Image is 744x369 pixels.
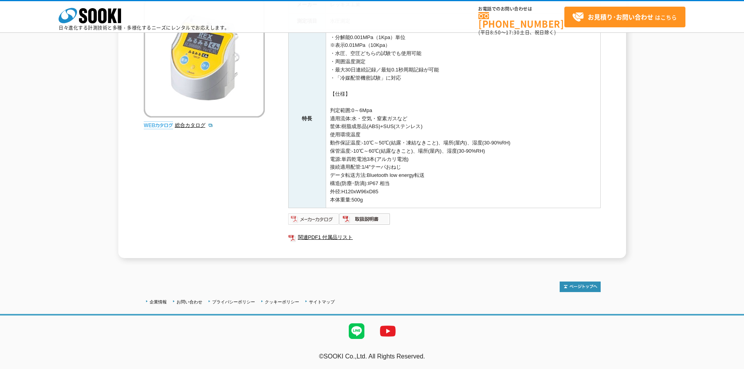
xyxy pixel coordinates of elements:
[212,299,255,304] a: プライバシーポリシー
[265,299,299,304] a: クッキーポリシー
[490,29,501,36] span: 8:50
[309,299,335,304] a: サイトマップ
[478,7,564,11] span: お電話でのお問い合わせは
[506,29,520,36] span: 17:30
[177,299,202,304] a: お問い合わせ
[326,29,600,208] td: ・分解能0.001MPa（1Kpa）単位 ※表示0.01MPa（10Kpa） ・水圧、空圧どちらの試験でも使用可能 ・周囲温度測定 ・最大30日連続記録／最短0.1秒周期記録が可能 ・「冷媒配管...
[714,361,744,368] a: テストMail
[339,213,391,225] img: 取扱説明書
[478,29,556,36] span: (平日 ～ 土日、祝日除く)
[478,12,564,28] a: [PHONE_NUMBER]
[175,122,213,128] a: 総合カタログ
[144,121,173,129] img: webカタログ
[150,299,167,304] a: 企業情報
[288,29,326,208] th: 特長
[572,11,677,23] span: はこちら
[564,7,685,27] a: お見積り･お問い合わせはこちら
[288,218,339,224] a: メーカーカタログ
[288,232,601,242] a: 関連PDF1 付属品リスト
[341,316,372,347] img: LINE
[588,12,653,21] strong: お見積り･お問い合わせ
[560,282,601,292] img: トップページへ
[372,316,403,347] img: YouTube
[288,213,339,225] img: メーカーカタログ
[59,25,230,30] p: 日々進化する計測技術と多種・多様化するニーズにレンタルでお応えします。
[339,218,391,224] a: 取扱説明書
